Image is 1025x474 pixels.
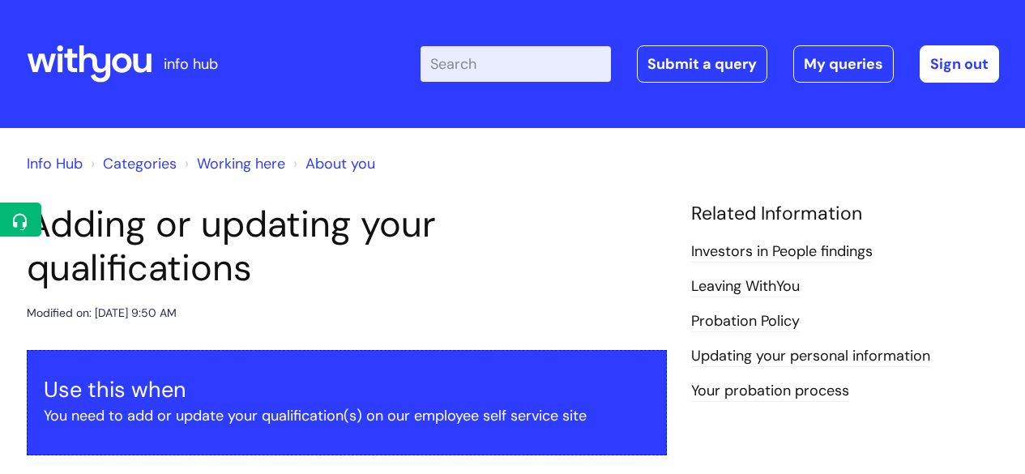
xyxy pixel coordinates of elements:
[691,276,800,297] a: Leaving WithYou
[920,45,999,83] a: Sign out
[637,45,767,83] a: Submit a query
[691,311,800,332] a: Probation Policy
[793,45,894,83] a: My queries
[27,303,177,323] div: Modified on: [DATE] 9:50 AM
[44,377,650,403] h3: Use this when
[305,154,375,173] a: About you
[27,203,667,290] h1: Adding or updating your qualifications
[27,154,83,173] a: Info Hub
[181,151,285,177] li: Working here
[289,151,375,177] li: About you
[87,151,177,177] li: Solution home
[691,241,873,263] a: Investors in People findings
[103,154,177,173] a: Categories
[44,403,650,429] p: You need to add or update your qualification(s) on our employee self service site
[421,45,999,83] div: | -
[197,154,285,173] a: Working here
[421,46,611,82] input: Search
[691,346,930,367] a: Updating your personal information
[691,381,849,402] a: Your probation process
[164,51,218,77] p: info hub
[691,203,999,225] h4: Related Information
